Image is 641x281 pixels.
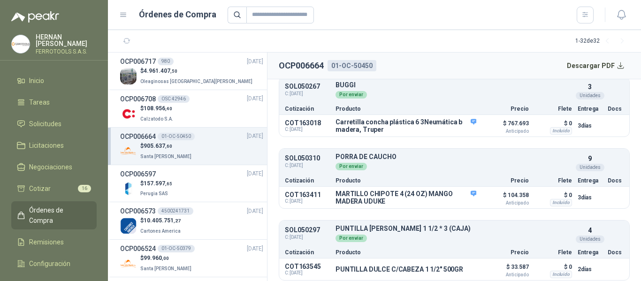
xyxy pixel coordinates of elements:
[578,106,602,112] p: Entrega
[578,178,602,183] p: Entrega
[285,191,330,198] p: COT163411
[120,169,156,179] h3: OCP006597
[140,116,173,122] span: Calzatodo S.A.
[140,79,252,84] span: Oleaginosas [GEOGRAPHIC_DATA][PERSON_NAME]
[336,178,476,183] p: Producto
[482,106,529,112] p: Precio
[140,216,183,225] p: $
[11,158,97,176] a: Negociaciones
[140,191,168,196] span: Perugia SAS
[336,250,476,255] p: Producto
[162,256,169,261] span: ,00
[336,235,367,242] div: Por enviar
[158,245,195,252] div: 01-OC-50379
[11,255,97,273] a: Configuración
[279,59,324,72] h2: OCP006664
[578,264,602,275] p: 2 días
[608,106,624,112] p: Docs
[140,266,191,271] span: Santa [PERSON_NAME]
[336,225,572,232] p: PUNTILLA [PERSON_NAME] 1 1/2 * 3 (CAJA)
[247,244,263,253] span: [DATE]
[144,180,172,187] span: 157.597
[482,129,529,134] span: Anticipado
[247,132,263,141] span: [DATE]
[29,258,70,269] span: Configuración
[120,131,156,142] h3: OCP006664
[550,271,572,278] div: Incluido
[120,169,263,198] a: OCP006597[DATE] Company Logo$157.597,65Perugia SAS
[588,225,592,235] p: 4
[11,201,97,229] a: Órdenes de Compra
[120,243,156,254] h3: OCP006524
[588,153,592,164] p: 9
[578,250,602,255] p: Entrega
[578,120,602,131] p: 3 días
[534,118,572,129] p: $ 0
[120,180,137,197] img: Company Logo
[336,153,572,160] p: PORRA DE CAUCHO
[140,179,172,188] p: $
[144,255,169,261] span: 99.960
[11,11,59,23] img: Logo peakr
[336,266,463,273] p: PUNTILLA DULCE C/CABEZA 1 1/2" 500GR
[534,261,572,273] p: $ 0
[550,199,572,206] div: Incluido
[482,118,529,134] p: $ 767.693
[144,105,172,112] span: 108.956
[575,34,630,49] div: 1 - 32 de 32
[285,127,330,132] span: C: [DATE]
[120,255,137,272] img: Company Logo
[12,35,30,53] img: Company Logo
[120,206,156,216] h3: OCP006573
[285,227,330,234] p: SOL050297
[576,164,604,171] div: Unidades
[29,140,64,151] span: Licitaciones
[482,201,529,205] span: Anticipado
[336,82,572,89] p: BUGGI
[11,137,97,154] a: Licitaciones
[144,217,181,224] span: 10.405.751
[165,144,172,149] span: ,60
[165,106,172,111] span: ,40
[120,56,156,67] h3: OCP006717
[247,169,263,178] span: [DATE]
[578,192,602,203] p: 3 días
[285,263,330,270] p: COT163545
[11,93,97,111] a: Tareas
[482,190,529,205] p: $ 104.358
[247,94,263,103] span: [DATE]
[247,57,263,66] span: [DATE]
[29,183,51,194] span: Cotizar
[29,237,64,247] span: Remisiones
[285,234,330,241] span: C: [DATE]
[534,190,572,201] p: $ 0
[285,178,330,183] p: Cotización
[11,72,97,90] a: Inicio
[285,106,330,112] p: Cotización
[140,154,191,159] span: Santa [PERSON_NAME]
[576,235,604,243] div: Unidades
[120,243,263,273] a: OCP00652401-OC-50379[DATE] Company Logo$99.960,00Santa [PERSON_NAME]
[139,8,216,21] h1: Órdenes de Compra
[29,76,44,86] span: Inicio
[11,233,97,251] a: Remisiones
[140,104,175,113] p: $
[120,206,263,235] a: OCP0065734500241731[DATE] Company Logo$10.405.751,27Cartones America
[140,254,193,263] p: $
[120,56,263,86] a: OCP006717980[DATE] Company Logo$4.961.407,50Oleaginosas [GEOGRAPHIC_DATA][PERSON_NAME]
[336,118,476,133] p: Carretilla concha plástica 6 3Neumática b madera, Truper
[78,185,91,192] span: 16
[482,261,529,277] p: $ 33.587
[285,198,330,204] span: C: [DATE]
[29,162,72,172] span: Negociaciones
[174,218,181,223] span: ,27
[285,270,330,276] span: C: [DATE]
[336,91,367,99] div: Por enviar
[165,181,172,186] span: ,65
[36,49,97,54] p: FERROTOOLS S.A.S.
[576,92,604,99] div: Unidades
[158,95,190,103] div: OSC 42946
[36,34,97,47] p: HERNAN [PERSON_NAME]
[550,127,572,135] div: Incluido
[144,68,177,74] span: 4.961.407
